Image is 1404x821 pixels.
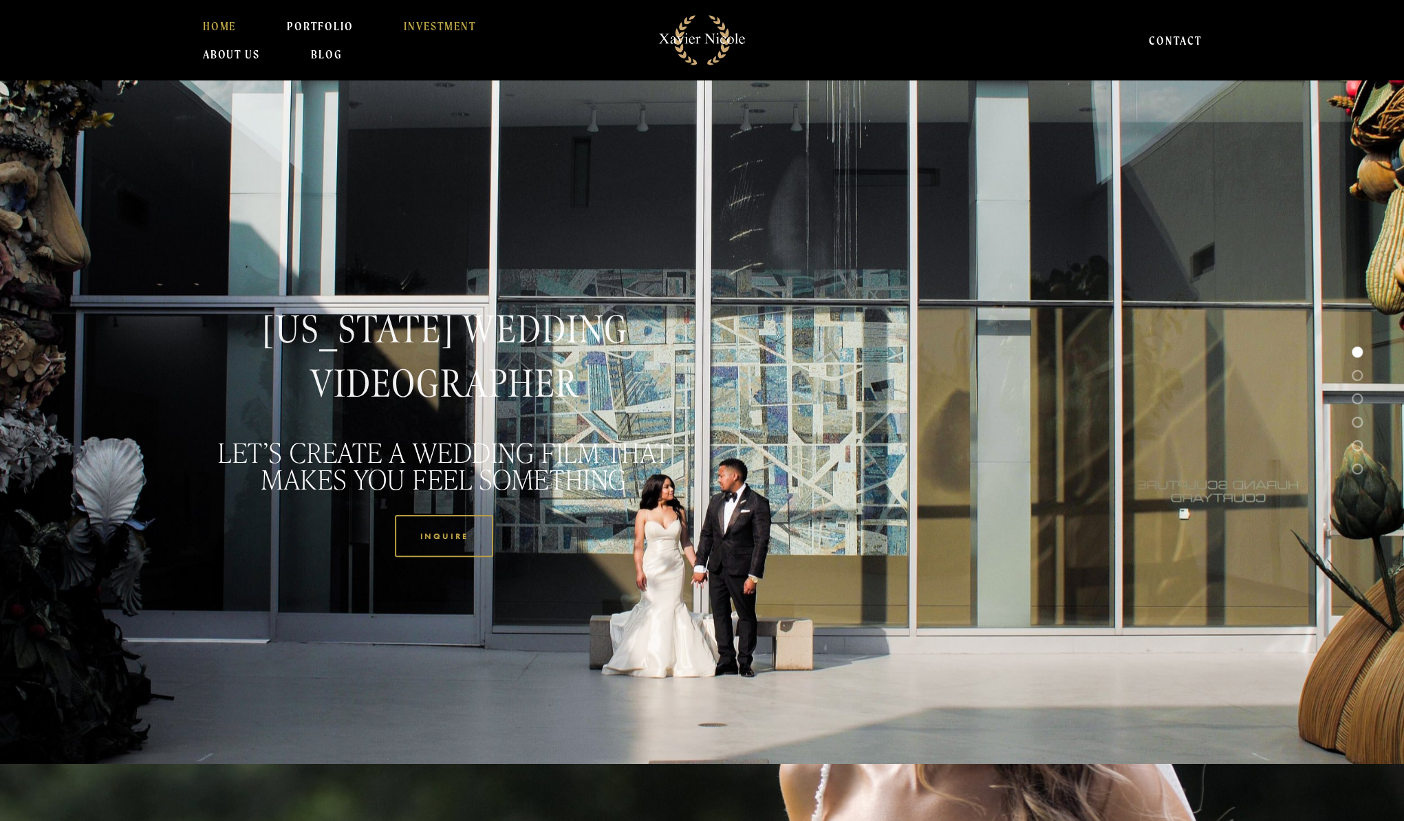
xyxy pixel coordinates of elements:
a: CONTACT [1149,26,1202,54]
img: Michigan Wedding Videographers | Detroit Cinematic Wedding Films By Xavier Nicole [651,8,753,73]
a: HOME [203,12,237,40]
a: PORTFOLIO [287,12,354,40]
a: inquire [395,515,493,557]
a: BLOG [311,41,342,68]
h2: LET’S CREATE A WEDDING FILM THAT MAKES YOU FEEL SOMETHING [198,438,691,492]
a: About Us [203,41,261,68]
h1: [US_STATE] WEDDING VIDEOGRAPHER [198,303,691,412]
a: INVESTMENT [404,12,476,40]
